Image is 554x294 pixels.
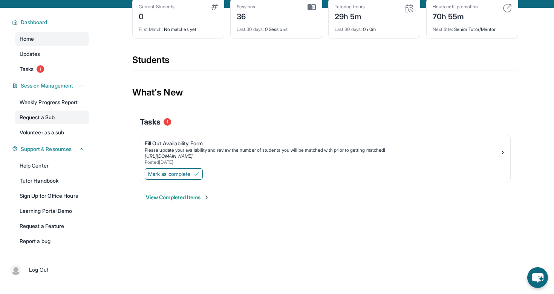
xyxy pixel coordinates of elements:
[37,65,44,73] span: 1
[145,159,500,165] div: Posted [DATE]
[237,10,256,22] div: 36
[148,170,190,178] span: Mark as complete
[139,22,218,32] div: No matches yet
[139,10,174,22] div: 0
[15,111,89,124] a: Request a Sub
[193,171,199,177] img: Mark as complete
[146,194,210,201] button: View Completed Items
[18,18,84,26] button: Dashboard
[15,234,89,248] a: Report a bug
[237,22,316,32] div: 0 Sessions
[15,204,89,218] a: Learning Portal Demo
[145,147,500,153] div: Please update your availability and review the number of students you will be matched with prior ...
[15,47,89,61] a: Updates
[433,4,478,10] div: Hours until promotion
[20,50,40,58] span: Updates
[139,26,163,32] span: First Match :
[15,32,89,46] a: Home
[15,159,89,172] a: Help Center
[527,267,548,288] button: chat-button
[433,10,478,22] div: 70h 55m
[15,174,89,188] a: Tutor Handbook
[11,265,21,275] img: user-img
[145,168,203,180] button: Mark as complete
[132,54,518,71] div: Students
[18,82,84,89] button: Session Management
[21,145,72,153] span: Support & Resources
[433,26,453,32] span: Next title :
[18,145,84,153] button: Support & Resources
[29,266,49,274] span: Log Out
[335,4,365,10] div: Tutoring hours
[15,62,89,76] a: Tasks1
[139,4,174,10] div: Current Students
[308,4,316,11] img: card
[145,153,193,159] a: [URL][DOMAIN_NAME]
[15,126,89,139] a: Volunteer as a sub
[335,22,414,32] div: 0h 0m
[21,82,73,89] span: Session Management
[335,10,365,22] div: 29h 5m
[20,65,34,73] span: Tasks
[15,219,89,233] a: Request a Feature
[15,95,89,109] a: Weekly Progress Report
[145,140,500,147] div: Fill Out Availability Form
[132,76,518,109] div: What's New
[164,118,171,126] span: 1
[211,4,218,10] img: card
[405,4,414,13] img: card
[140,117,161,127] span: Tasks
[20,35,34,43] span: Home
[237,4,256,10] div: Sessions
[140,135,510,167] a: Fill Out Availability FormPlease update your availability and review the number of students you w...
[237,26,264,32] span: Last 30 days :
[335,26,362,32] span: Last 30 days :
[503,4,512,13] img: card
[15,189,89,203] a: Sign Up for Office Hours
[24,265,26,274] span: |
[433,22,512,32] div: Senior Tutor/Mentor
[21,18,47,26] span: Dashboard
[8,262,89,278] a: |Log Out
